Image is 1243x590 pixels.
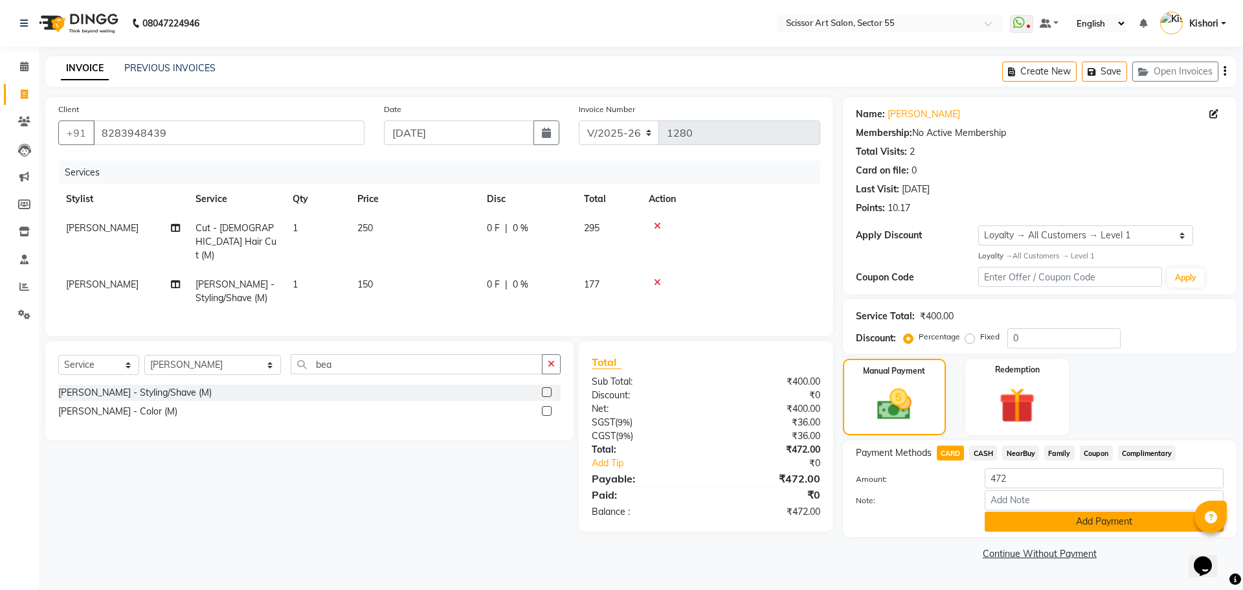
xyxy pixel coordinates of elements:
[856,145,907,159] div: Total Visits:
[582,443,706,457] div: Total:
[985,468,1224,488] input: Amount
[582,389,706,402] div: Discount:
[582,487,706,503] div: Paid:
[582,429,706,443] div: ( )
[969,446,997,460] span: CASH
[902,183,930,196] div: [DATE]
[856,201,885,215] div: Points:
[1189,538,1230,577] iframe: chat widget
[846,495,975,506] label: Note:
[124,62,216,74] a: PREVIOUS INVOICES
[706,429,829,443] div: ₹36.00
[66,222,139,234] span: [PERSON_NAME]
[845,547,1234,561] a: Continue Without Payment
[33,5,122,41] img: logo
[856,446,932,460] span: Payment Methods
[920,310,954,323] div: ₹400.00
[1167,268,1204,288] button: Apply
[592,356,621,369] span: Total
[1189,17,1218,30] span: Kishori
[1160,12,1183,34] img: Kishori
[706,443,829,457] div: ₹472.00
[357,278,373,290] span: 150
[60,161,830,185] div: Services
[856,164,909,177] div: Card on file:
[582,457,726,470] a: Add Tip
[995,364,1040,376] label: Redemption
[479,185,576,214] th: Disc
[618,431,631,441] span: 9%
[58,386,212,400] div: [PERSON_NAME] - Styling/Shave (M)
[978,267,1162,287] input: Enter Offer / Coupon Code
[350,185,479,214] th: Price
[1044,446,1075,460] span: Family
[582,375,706,389] div: Sub Total:
[1082,62,1127,82] button: Save
[505,278,508,291] span: |
[582,416,706,429] div: ( )
[582,402,706,416] div: Net:
[846,473,975,485] label: Amount:
[513,278,528,291] span: 0 %
[706,402,829,416] div: ₹400.00
[856,310,915,323] div: Service Total:
[856,126,912,140] div: Membership:
[706,505,829,519] div: ₹472.00
[58,405,177,418] div: [PERSON_NAME] - Color (M)
[196,278,274,304] span: [PERSON_NAME] - Styling/Shave (M)
[196,222,276,261] span: Cut - [DEMOGRAPHIC_DATA] Hair Cut (M)
[618,417,630,427] span: 9%
[988,383,1046,428] img: _gift.svg
[706,471,829,486] div: ₹472.00
[1002,446,1039,460] span: NearBuy
[856,271,978,284] div: Coupon Code
[142,5,199,41] b: 08047224946
[487,278,500,291] span: 0 F
[357,222,373,234] span: 250
[58,104,79,115] label: Client
[888,108,960,121] a: [PERSON_NAME]
[93,120,364,145] input: Search by Name/Mobile/Email/Code
[487,221,500,235] span: 0 F
[937,446,965,460] span: CARD
[912,164,917,177] div: 0
[592,430,616,442] span: CGST
[66,278,139,290] span: [PERSON_NAME]
[1080,446,1113,460] span: Coupon
[726,457,829,470] div: ₹0
[293,222,298,234] span: 1
[856,229,978,242] div: Apply Discount
[706,487,829,503] div: ₹0
[293,278,298,290] span: 1
[985,490,1224,510] input: Add Note
[980,331,1000,343] label: Fixed
[592,416,615,428] span: SGST
[856,108,885,121] div: Name:
[58,120,95,145] button: +91
[919,331,960,343] label: Percentage
[582,505,706,519] div: Balance :
[985,512,1224,532] button: Add Payment
[1132,62,1218,82] button: Open Invoices
[706,416,829,429] div: ₹36.00
[856,332,896,345] div: Discount:
[706,375,829,389] div: ₹400.00
[513,221,528,235] span: 0 %
[582,471,706,486] div: Payable:
[641,185,820,214] th: Action
[910,145,915,159] div: 2
[584,222,599,234] span: 295
[579,104,635,115] label: Invoice Number
[1002,62,1077,82] button: Create New
[188,185,285,214] th: Service
[856,126,1224,140] div: No Active Membership
[863,365,925,377] label: Manual Payment
[505,221,508,235] span: |
[978,251,1013,260] strong: Loyalty →
[856,183,899,196] div: Last Visit:
[291,354,543,374] input: Search or Scan
[888,201,910,215] div: 10.17
[584,278,599,290] span: 177
[706,389,829,402] div: ₹0
[866,385,923,424] img: _cash.svg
